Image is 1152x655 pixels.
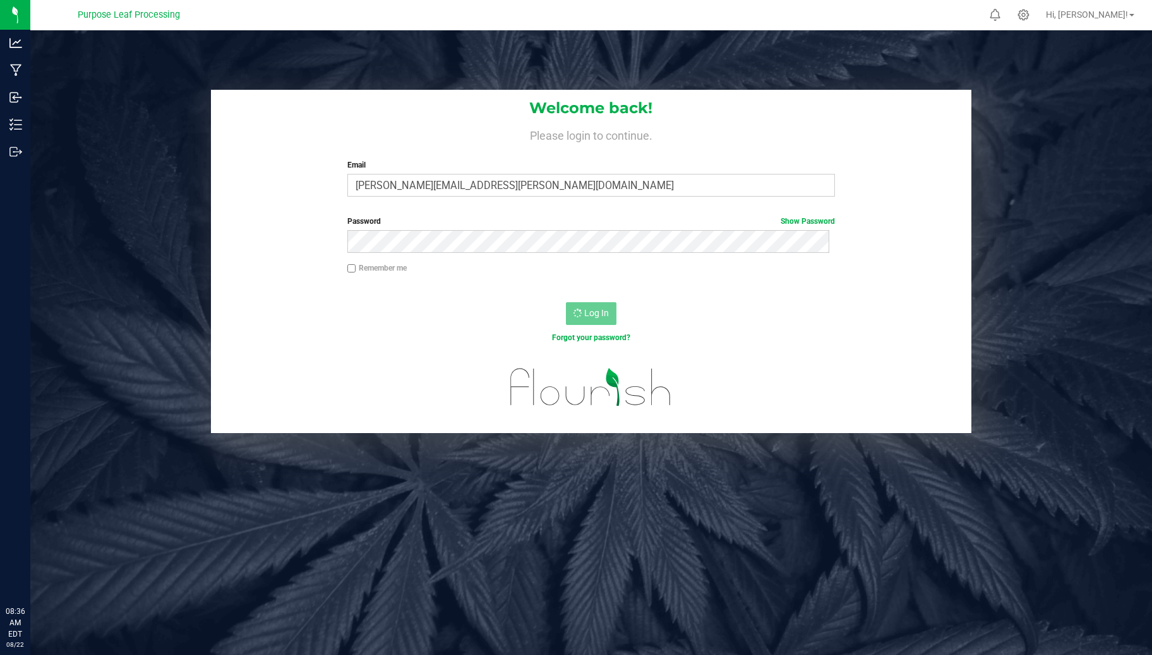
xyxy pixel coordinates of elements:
[9,118,22,131] inline-svg: Inventory
[211,126,971,142] h4: Please login to continue.
[496,357,686,418] img: flourish_logo.svg
[9,64,22,77] inline-svg: Manufacturing
[347,217,381,226] span: Password
[1016,9,1031,21] div: Manage settings
[6,640,25,649] p: 08/22
[347,264,356,273] input: Remember me
[78,9,180,20] span: Purpose Leaf Processing
[781,217,835,226] a: Show Password
[1046,9,1128,20] span: Hi, [PERSON_NAME]!
[552,333,630,342] a: Forgot your password?
[566,302,616,325] button: Log In
[347,159,836,171] label: Email
[211,100,971,116] h1: Welcome back!
[9,91,22,104] inline-svg: Inbound
[347,262,407,274] label: Remember me
[9,37,22,49] inline-svg: Analytics
[9,145,22,158] inline-svg: Outbound
[584,308,609,318] span: Log In
[6,606,25,640] p: 08:36 AM EDT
